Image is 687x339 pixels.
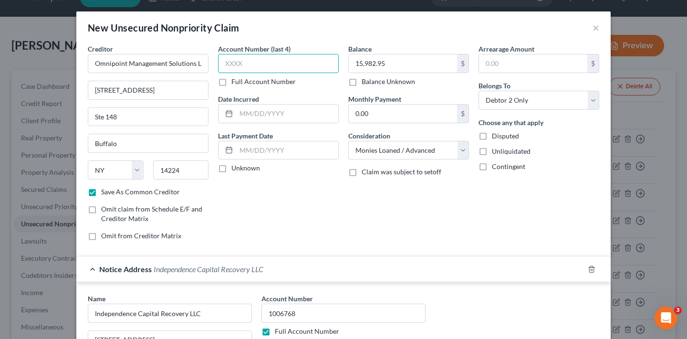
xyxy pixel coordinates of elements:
label: Balance Unknown [362,77,415,86]
input: Enter address... [88,81,208,99]
div: New Unsecured Nonpriority Claim [88,21,239,34]
span: Independence Capital Recovery LLC [154,265,263,274]
input: MM/DD/YYYY [236,105,338,123]
span: 3 [674,307,682,314]
iframe: Intercom live chat [655,307,677,329]
label: Account Number (last 4) [218,44,291,54]
input: MM/DD/YYYY [236,141,338,159]
label: Account Number [261,294,313,304]
span: Contingent [492,162,525,170]
span: Creditor [88,45,113,53]
label: Full Account Number [231,77,296,86]
span: Unliquidated [492,147,531,155]
input: Search by name... [88,304,252,323]
span: Belongs To [479,82,510,90]
label: Full Account Number [275,327,339,336]
label: Choose any that apply [479,117,543,127]
input: -- [261,304,426,323]
div: $ [457,105,468,123]
span: Notice Address [99,265,152,274]
input: Search creditor by name... [88,54,208,73]
input: 0.00 [479,54,587,73]
input: Apt, Suite, etc... [88,108,208,126]
label: Date Incurred [218,94,259,104]
span: Claim was subject to setoff [362,168,441,176]
input: Enter city... [88,134,208,152]
label: Arrearage Amount [479,44,534,54]
button: × [593,22,599,33]
input: XXXX [218,54,339,73]
span: Name [88,295,105,303]
label: Balance [348,44,372,54]
span: Disputed [492,132,519,140]
label: Consideration [348,131,390,141]
span: Omit claim from Schedule E/F and Creditor Matrix [101,205,202,222]
label: Save As Common Creditor [101,187,180,197]
div: $ [457,54,468,73]
label: Last Payment Date [218,131,273,141]
label: Monthly Payment [348,94,401,104]
label: Unknown [231,163,260,173]
input: Enter zip... [153,160,209,180]
span: Omit from Creditor Matrix [101,232,181,240]
div: $ [587,54,599,73]
input: 0.00 [349,54,457,73]
input: 0.00 [349,105,457,123]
